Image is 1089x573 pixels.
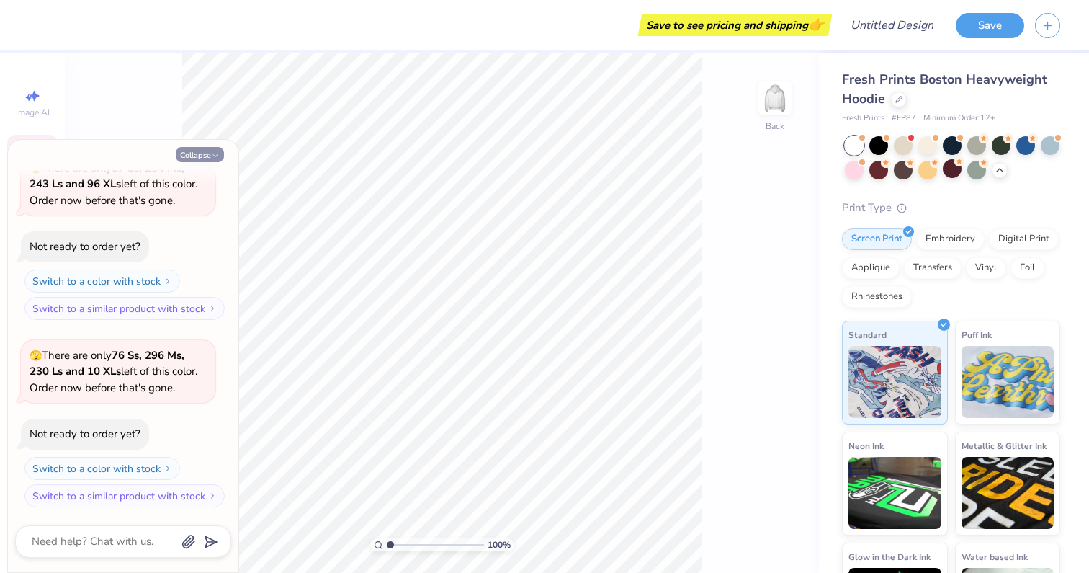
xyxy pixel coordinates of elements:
[956,13,1024,38] button: Save
[24,297,225,320] button: Switch to a similar product with stock
[488,538,511,551] span: 100 %
[30,161,42,175] span: 🫣
[163,464,172,473] img: Switch to a color with stock
[842,112,884,125] span: Fresh Prints
[642,14,828,36] div: Save to see pricing and shipping
[989,228,1059,250] div: Digital Print
[176,147,224,162] button: Collapse
[848,549,931,564] span: Glow in the Dark Ink
[842,71,1047,107] span: Fresh Prints Boston Heavyweight Hoodie
[24,457,180,480] button: Switch to a color with stock
[848,438,884,453] span: Neon Ink
[848,457,941,529] img: Neon Ink
[962,549,1028,564] span: Water based Ink
[966,257,1006,279] div: Vinyl
[208,304,217,313] img: Switch to a similar product with stock
[962,457,1054,529] img: Metallic & Glitter Ink
[839,11,945,40] input: Untitled Design
[842,228,912,250] div: Screen Print
[24,484,225,507] button: Switch to a similar product with stock
[30,427,140,441] div: Not ready to order yet?
[923,112,995,125] span: Minimum Order: 12 +
[30,161,197,208] span: There are only left of this color. Order now before that's gone.
[808,16,824,33] span: 👉
[842,200,1060,216] div: Print Type
[892,112,916,125] span: # FP87
[842,286,912,308] div: Rhinestones
[766,120,784,133] div: Back
[962,346,1054,418] img: Puff Ink
[30,348,197,395] span: There are only left of this color. Order now before that's gone.
[904,257,962,279] div: Transfers
[848,327,887,342] span: Standard
[30,349,42,363] span: 🫣
[24,270,180,293] button: Switch to a color with stock
[1010,257,1044,279] div: Foil
[842,257,900,279] div: Applique
[163,277,172,285] img: Switch to a color with stock
[16,107,50,118] span: Image AI
[962,327,992,342] span: Puff Ink
[916,228,985,250] div: Embroidery
[761,84,789,112] img: Back
[848,346,941,418] img: Standard
[962,438,1047,453] span: Metallic & Glitter Ink
[208,492,217,500] img: Switch to a similar product with stock
[30,239,140,254] div: Not ready to order yet?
